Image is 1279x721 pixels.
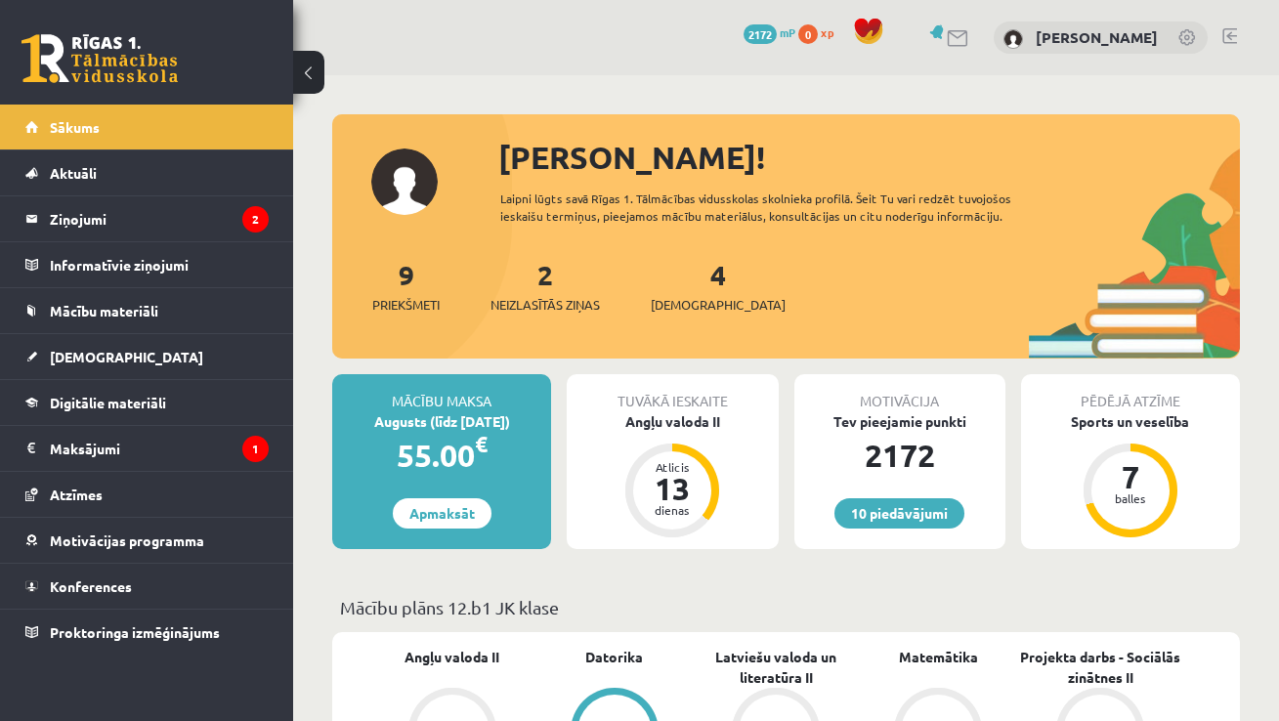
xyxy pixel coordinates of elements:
[242,436,269,462] i: 1
[567,411,778,432] div: Angļu valoda II
[1101,492,1160,504] div: balles
[585,647,643,667] a: Datorika
[780,24,795,40] span: mP
[25,518,269,563] a: Motivācijas programma
[25,610,269,655] a: Proktoringa izmēģinājums
[21,34,178,83] a: Rīgas 1. Tālmācības vidusskola
[498,134,1240,181] div: [PERSON_NAME]!
[405,647,499,667] a: Angļu valoda II
[50,623,220,641] span: Proktoringa izmēģinājums
[242,206,269,233] i: 2
[25,426,269,471] a: Maksājumi1
[50,118,100,136] span: Sākums
[1101,461,1160,492] div: 7
[25,334,269,379] a: [DEMOGRAPHIC_DATA]
[744,24,795,40] a: 2172 mP
[798,24,818,44] span: 0
[50,164,97,182] span: Aktuāli
[50,242,269,287] legend: Informatīvie ziņojumi
[372,257,440,315] a: 9Priekšmeti
[50,426,269,471] legend: Maksājumi
[696,647,858,688] a: Latviešu valoda un literatūra II
[25,150,269,195] a: Aktuāli
[50,302,158,319] span: Mācību materiāli
[651,257,786,315] a: 4[DEMOGRAPHIC_DATA]
[643,504,702,516] div: dienas
[25,472,269,517] a: Atzīmes
[643,473,702,504] div: 13
[50,348,203,365] span: [DEMOGRAPHIC_DATA]
[50,577,132,595] span: Konferences
[744,24,777,44] span: 2172
[372,295,440,315] span: Priekšmeti
[332,432,551,479] div: 55.00
[794,432,1005,479] div: 2172
[567,411,778,540] a: Angļu valoda II Atlicis 13 dienas
[1036,27,1158,47] a: [PERSON_NAME]
[393,498,491,529] a: Apmaksāt
[794,374,1005,411] div: Motivācija
[821,24,833,40] span: xp
[25,564,269,609] a: Konferences
[643,461,702,473] div: Atlicis
[567,374,778,411] div: Tuvākā ieskaite
[1021,411,1240,540] a: Sports un veselība 7 balles
[25,288,269,333] a: Mācību materiāli
[50,531,204,549] span: Motivācijas programma
[50,394,166,411] span: Digitālie materiāli
[332,411,551,432] div: Augusts (līdz [DATE])
[25,380,269,425] a: Digitālie materiāli
[25,242,269,287] a: Informatīvie ziņojumi
[1003,29,1023,49] img: Adriana Ansone
[1019,647,1181,688] a: Projekta darbs - Sociālās zinātnes II
[332,374,551,411] div: Mācību maksa
[500,190,1045,225] div: Laipni lūgts savā Rīgas 1. Tālmācības vidusskolas skolnieka profilā. Šeit Tu vari redzēt tuvojošo...
[1021,374,1240,411] div: Pēdējā atzīme
[899,647,978,667] a: Matemātika
[490,295,600,315] span: Neizlasītās ziņas
[340,594,1232,620] p: Mācību plāns 12.b1 JK klase
[50,196,269,241] legend: Ziņojumi
[50,486,103,503] span: Atzīmes
[1021,411,1240,432] div: Sports un veselība
[834,498,964,529] a: 10 piedāvājumi
[794,411,1005,432] div: Tev pieejamie punkti
[651,295,786,315] span: [DEMOGRAPHIC_DATA]
[798,24,843,40] a: 0 xp
[475,430,488,458] span: €
[25,105,269,149] a: Sākums
[490,257,600,315] a: 2Neizlasītās ziņas
[25,196,269,241] a: Ziņojumi2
